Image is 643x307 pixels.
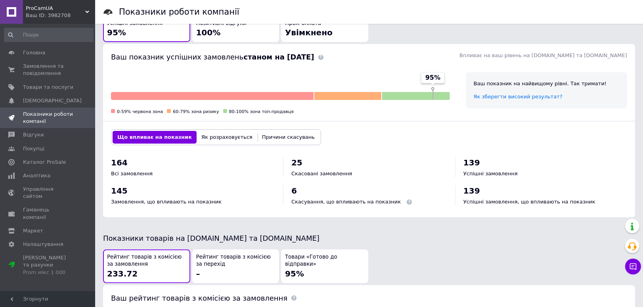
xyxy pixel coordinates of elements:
[23,97,82,104] span: [DEMOGRAPHIC_DATA]
[23,206,73,221] span: Гаманець компанії
[463,171,518,177] span: Успішні замовлення
[26,5,85,12] span: ProCamUA
[119,7,239,17] h1: Показники роботи компанії
[111,186,128,196] span: 145
[23,269,73,276] div: Prom мікс 1 000
[23,227,43,234] span: Маркет
[197,131,257,144] button: Як розраховується
[23,111,73,125] span: Показники роботи компанії
[281,16,368,42] button: Пром-оплатаУвімкнено
[474,80,619,87] div: Ваш показник на найвищому рівні. Так тримати!
[463,199,595,205] span: Успішні замовлення, що впливають на показник
[4,28,94,42] input: Пошук
[463,158,480,167] span: 139
[23,131,44,138] span: Відгуки
[23,241,63,248] span: Налаштування
[103,16,190,42] button: Успішні замовлення95%
[625,259,641,274] button: Чат з покупцем
[23,172,50,179] span: Аналітика
[291,199,401,205] span: Скасування, що впливають на показник
[425,73,440,82] span: 95%
[291,158,302,167] span: 25
[107,269,138,278] span: 233.72
[23,49,45,56] span: Головна
[111,158,128,167] span: 164
[192,16,279,42] button: Позитивні відгуки100%
[257,131,320,144] button: Причини скасувань
[111,199,222,205] span: Замовлення, що впливають на показник
[285,253,364,268] span: Товари «Готово до відправки»
[23,186,73,200] span: Управління сайтом
[107,253,186,268] span: Рейтинг товарів з комісією за замовлення
[285,269,304,278] span: 95%
[107,28,126,37] span: 95%
[103,249,190,283] button: Рейтинг товарів з комісією за замовлення233.72
[459,52,627,58] span: Впливає на ваш рівень на [DOMAIN_NAME] та [DOMAIN_NAME]
[23,84,73,91] span: Товари та послуги
[196,269,200,278] span: –
[285,28,333,37] span: Увімкнено
[291,171,352,177] span: Скасовані замовлення
[463,186,480,196] span: 139
[229,109,294,114] span: 80-100% зона топ-продавця
[243,53,314,61] b: станом на [DATE]
[111,53,314,61] span: Ваш показник успішних замовлень
[111,294,287,302] span: Ваш рейтинг товарів з комісією за замовлення
[113,131,197,144] button: Що впливає на показник
[111,171,153,177] span: Всі замовлення
[196,253,276,268] span: Рейтинг товарів з комісією за перехід
[23,254,73,276] span: [PERSON_NAME] та рахунки
[291,186,297,196] span: 6
[173,109,219,114] span: 60-79% зона ризику
[26,12,95,19] div: Ваш ID: 3982708
[23,63,73,77] span: Замовлення та повідомлення
[23,159,66,166] span: Каталог ProSale
[117,109,163,114] span: 0-59% червона зона
[474,94,563,100] a: Як зберегти високий результат?
[23,145,44,152] span: Покупці
[192,249,279,283] button: Рейтинг товарів з комісією за перехід–
[196,28,221,37] span: 100%
[103,234,320,242] span: Показники товарів на [DOMAIN_NAME] та [DOMAIN_NAME]
[281,249,368,283] button: Товари «Готово до відправки»95%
